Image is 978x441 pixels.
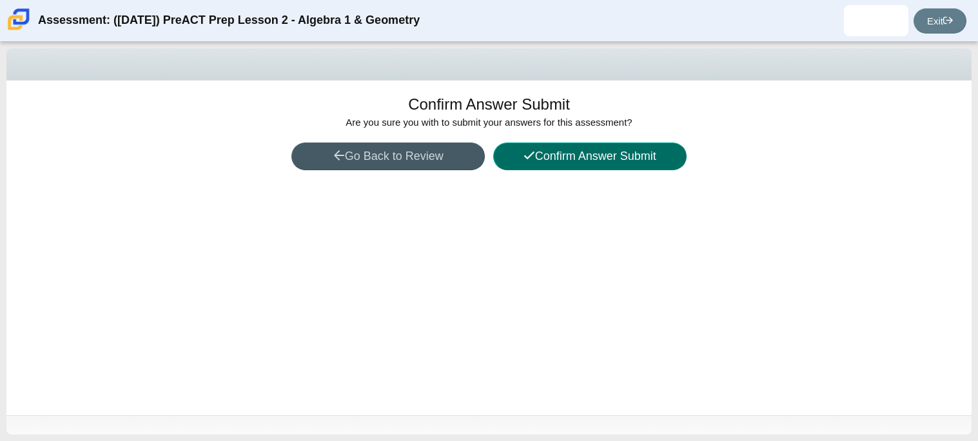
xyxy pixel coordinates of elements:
button: Go Back to Review [291,142,485,170]
h1: Confirm Answer Submit [408,93,570,115]
button: Confirm Answer Submit [493,142,687,170]
img: nicholas.carter.jMQoYh [866,10,886,31]
a: Exit [914,8,966,34]
span: Are you sure you with to submit your answers for this assessment? [346,117,632,128]
a: Carmen School of Science & Technology [5,24,32,35]
div: Assessment: ([DATE]) PreACT Prep Lesson 2 - Algebra 1 & Geometry [38,5,420,36]
img: Carmen School of Science & Technology [5,6,32,33]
